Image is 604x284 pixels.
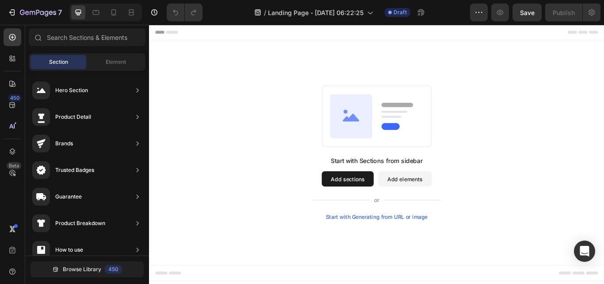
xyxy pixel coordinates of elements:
[264,8,266,17] span: /
[394,8,407,16] span: Draft
[545,4,582,21] button: Publish
[55,192,82,201] div: Guarantee
[106,58,126,66] span: Element
[267,171,329,189] button: Add elements
[58,7,62,18] p: 7
[8,94,21,101] div: 450
[55,245,83,254] div: How to use
[553,8,575,17] div: Publish
[4,4,66,21] button: 7
[201,171,262,189] button: Add sections
[55,86,88,95] div: Hero Section
[49,58,68,66] span: Section
[268,8,363,17] span: Landing Page - [DATE] 06:22:25
[55,113,91,121] div: Product Detail
[55,139,73,148] div: Brands
[212,153,319,164] div: Start with Sections from sidebar
[574,241,595,262] div: Open Intercom Messenger
[55,219,105,228] div: Product Breakdown
[149,25,604,284] iframe: Design area
[206,221,325,228] div: Start with Generating from URL or image
[512,4,542,21] button: Save
[167,4,203,21] div: Undo/Redo
[31,261,144,277] button: Browse Library450
[55,166,94,175] div: Trusted Badges
[7,162,21,169] div: Beta
[29,28,145,46] input: Search Sections & Elements
[520,9,535,16] span: Save
[63,265,101,273] span: Browse Library
[105,265,122,274] div: 450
